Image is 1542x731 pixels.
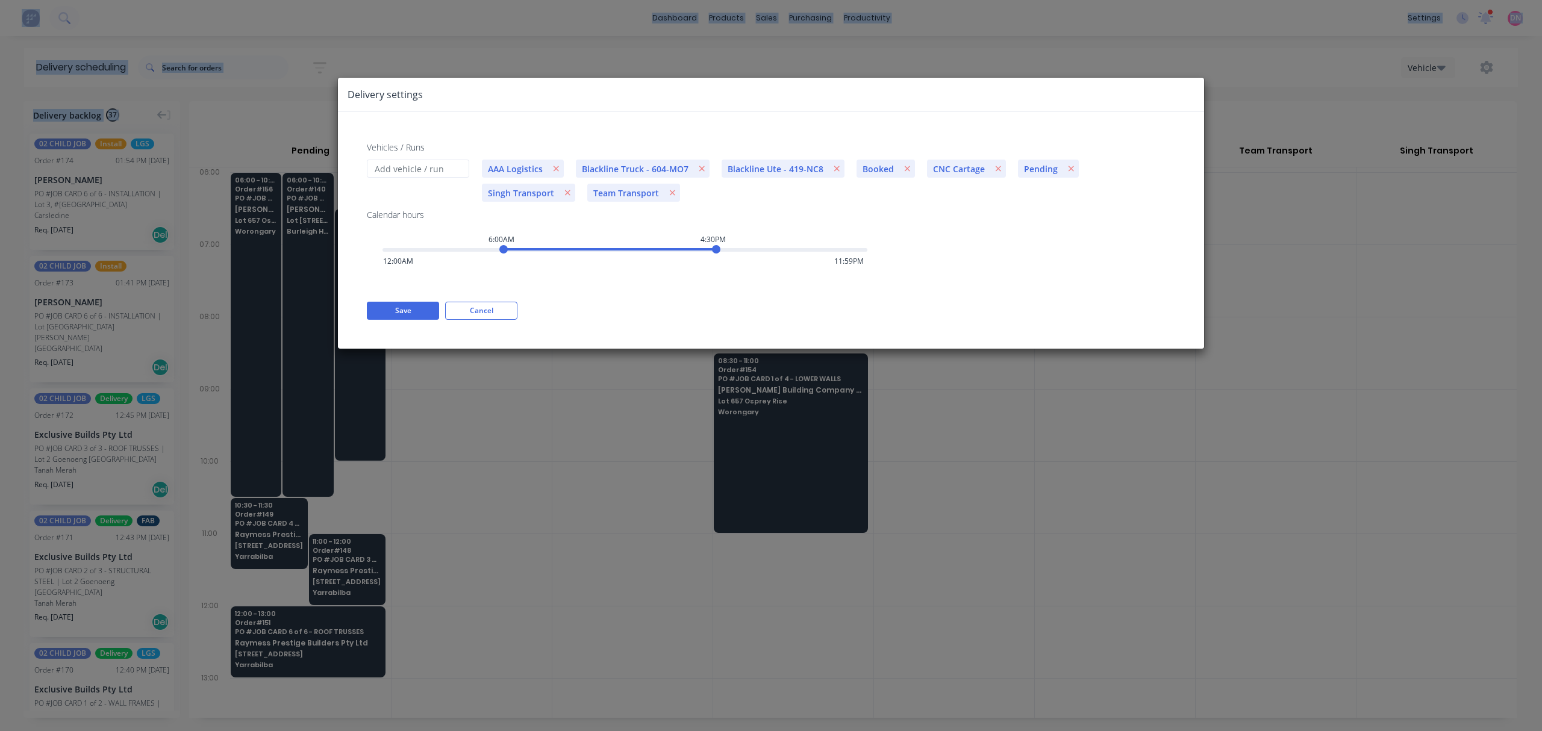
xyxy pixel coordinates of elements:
[701,234,726,245] div: 4:30PM
[348,87,423,102] h5: Delivery settings
[367,208,424,221] label: Calendar hours
[722,163,829,175] span: Blackline Ute - 419-NC8
[576,163,695,175] span: Blackline Truck - 604-MO7
[482,163,549,175] span: AAA Logistics
[367,160,469,178] input: Add vehicle / run
[445,302,517,320] button: Cancel
[857,163,900,175] span: Booked
[367,302,439,320] button: Save
[834,256,864,267] span: 11:59PM
[482,187,560,199] span: Singh Transport
[587,187,665,199] span: Team Transport
[489,234,514,245] div: 6:00AM
[927,163,991,175] span: CNC Cartage
[383,256,413,267] span: 12:00AM
[367,141,425,154] label: Vehicles / Runs
[1018,163,1064,175] span: Pending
